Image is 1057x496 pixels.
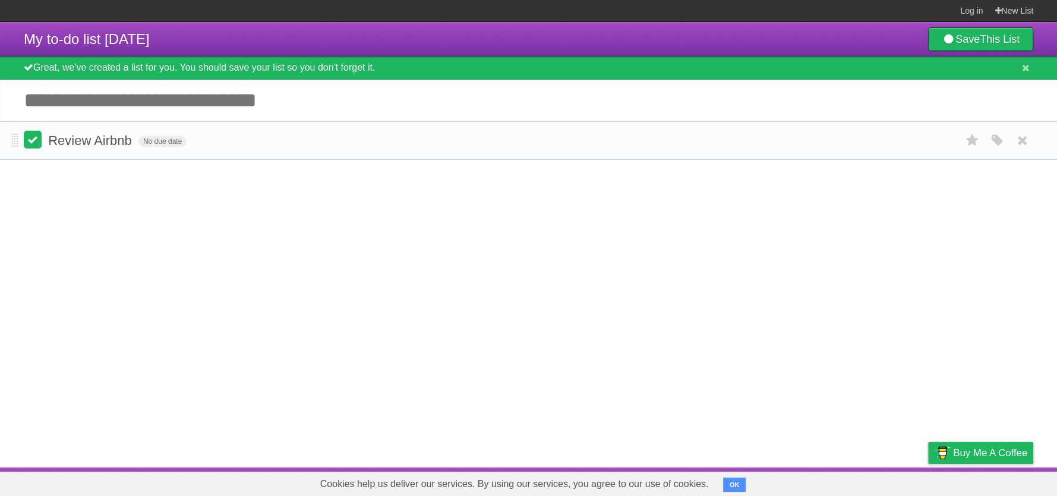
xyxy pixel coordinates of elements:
[928,442,1033,464] a: Buy me a coffee
[24,131,42,149] label: Done
[308,472,721,496] span: Cookies help us deliver our services. By using our services, you agree to our use of cookies.
[48,133,135,148] span: Review Airbnb
[934,443,950,463] img: Buy me a coffee
[913,470,944,493] a: Privacy
[928,27,1033,51] a: SaveThis List
[872,470,898,493] a: Terms
[953,443,1027,463] span: Buy me a coffee
[809,470,857,493] a: Developers
[961,131,983,150] label: Star task
[958,470,1033,493] a: Suggest a feature
[980,33,1020,45] b: This List
[723,478,746,492] button: OK
[24,31,150,47] span: My to-do list [DATE]
[138,136,187,147] span: No due date
[770,470,795,493] a: About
